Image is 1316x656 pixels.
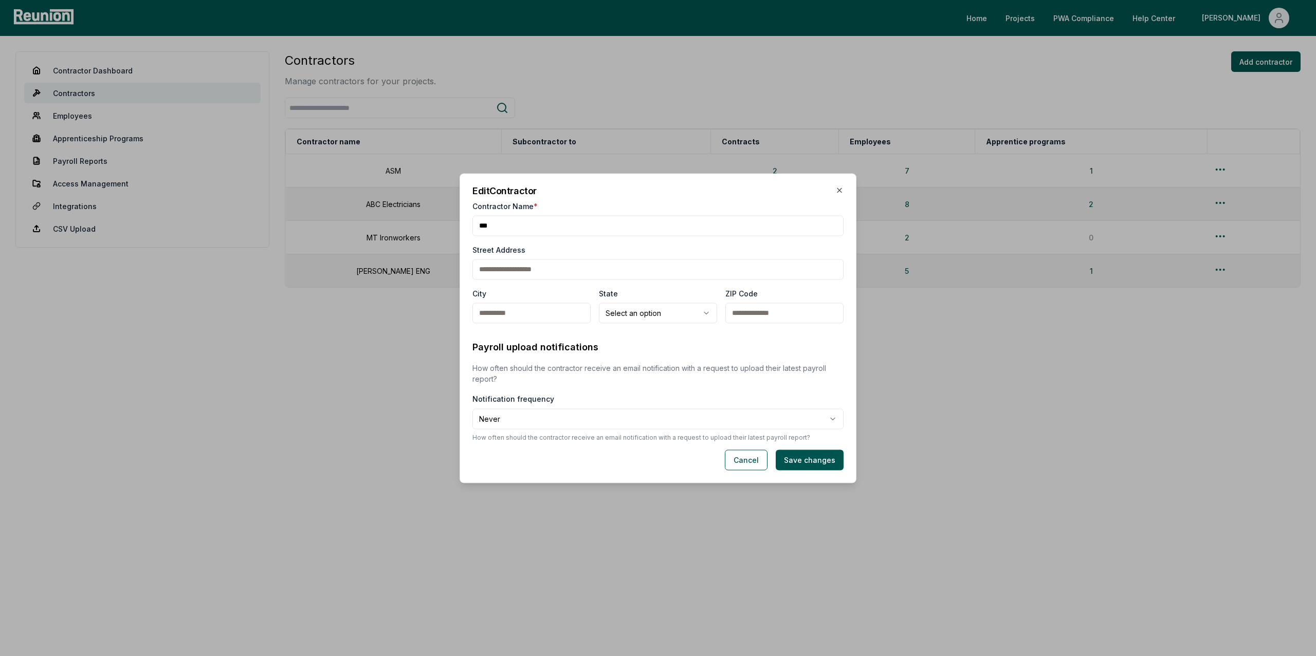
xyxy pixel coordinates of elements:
button: Save changes [776,449,844,470]
h2: Edit Contractor [472,186,844,195]
p: How often should the contractor receive an email notification with a request to upload their late... [472,362,844,384]
label: Contractor Name [472,200,538,211]
p: How often should the contractor receive an email notification with a request to upload their late... [472,433,844,441]
label: Notification frequency [472,394,554,403]
button: Cancel [725,449,767,470]
label: ZIP Code [725,288,758,298]
h4: Payroll upload notifications [472,340,844,354]
label: State [599,288,618,298]
label: Street Address [472,244,525,255]
label: City [472,288,486,298]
